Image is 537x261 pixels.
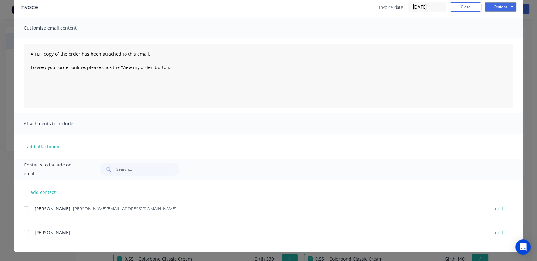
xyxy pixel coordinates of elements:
[35,206,70,212] span: [PERSON_NAME]
[24,24,94,32] span: Customise email content
[24,119,94,128] span: Attachments to include
[515,239,531,255] div: Open Intercom Messenger
[35,229,70,236] span: [PERSON_NAME]
[379,4,403,11] span: Invoice date
[450,2,481,12] button: Close
[21,4,38,11] div: Invoice
[116,163,179,176] input: Search...
[24,142,64,151] button: add attachment
[491,228,507,237] button: edit
[70,206,176,212] span: - [PERSON_NAME][EMAIL_ADDRESS][DOMAIN_NAME]
[491,204,507,213] button: edit
[24,187,62,197] button: add contact
[485,2,516,12] button: Options
[24,160,84,178] span: Contacts to include on email
[24,44,513,108] textarea: A PDF copy of the order has been attached to this email. To view your order online, please click ...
